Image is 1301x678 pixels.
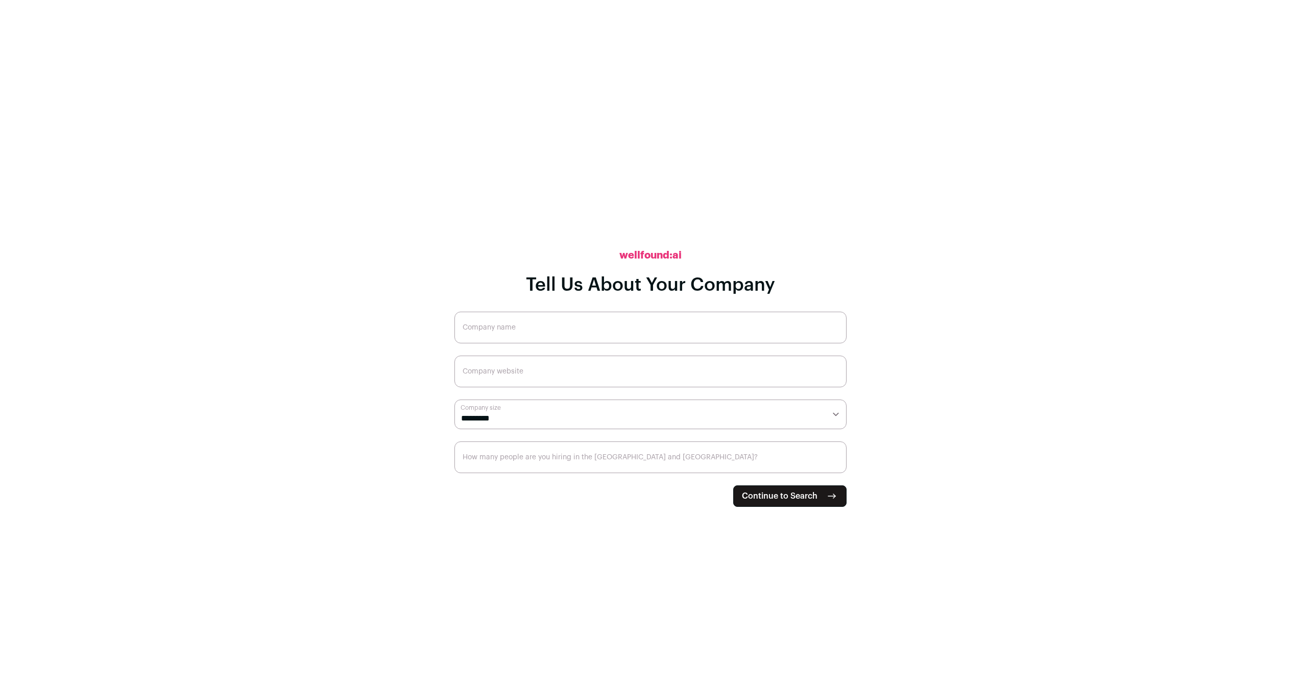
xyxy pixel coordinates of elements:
input: How many people are you hiring in the US and Canada? [454,441,847,473]
h2: wellfound:ai [619,248,682,263]
input: Company website [454,356,847,387]
input: Company name [454,312,847,343]
button: Continue to Search [733,485,847,507]
span: Continue to Search [742,490,817,502]
h1: Tell Us About Your Company [526,275,775,295]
